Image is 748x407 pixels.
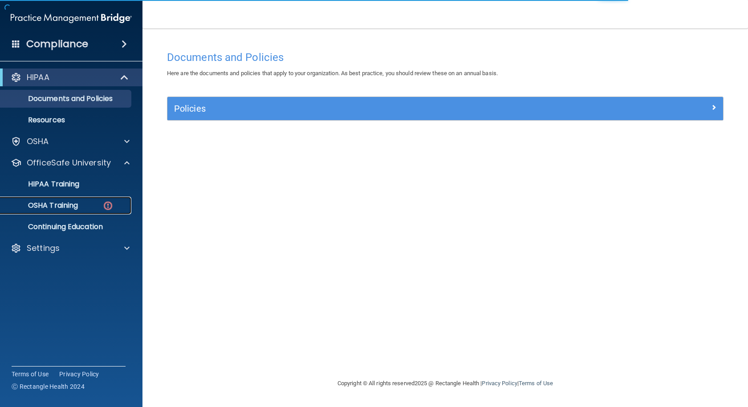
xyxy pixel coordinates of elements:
p: Documents and Policies [6,94,127,103]
p: OSHA Training [6,201,78,210]
h5: Policies [174,104,577,113]
a: OfficeSafe University [11,157,130,168]
img: PMB logo [11,9,132,27]
p: Settings [27,243,60,254]
h4: Documents and Policies [167,52,724,63]
h4: Compliance [26,38,88,50]
div: Copyright © All rights reserved 2025 @ Rectangle Health | | [283,369,608,398]
p: Continuing Education [6,222,127,231]
span: Here are the documents and policies that apply to your organization. As best practice, you should... [167,70,498,77]
p: Resources [6,116,127,125]
a: Settings [11,243,130,254]
a: Policies [174,101,716,116]
img: danger-circle.6113f641.png [102,200,114,211]
p: OfficeSafe University [27,157,111,168]
span: Ⓒ Rectangle Health 2024 [12,382,85,391]
a: OSHA [11,136,130,147]
a: Terms of Use [519,380,553,387]
a: Privacy Policy [59,370,99,379]
a: Terms of Use [12,370,49,379]
p: HIPAA Training [6,180,79,189]
p: HIPAA [27,72,49,83]
a: Privacy Policy [482,380,517,387]
a: HIPAA [11,72,129,83]
p: OSHA [27,136,49,147]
